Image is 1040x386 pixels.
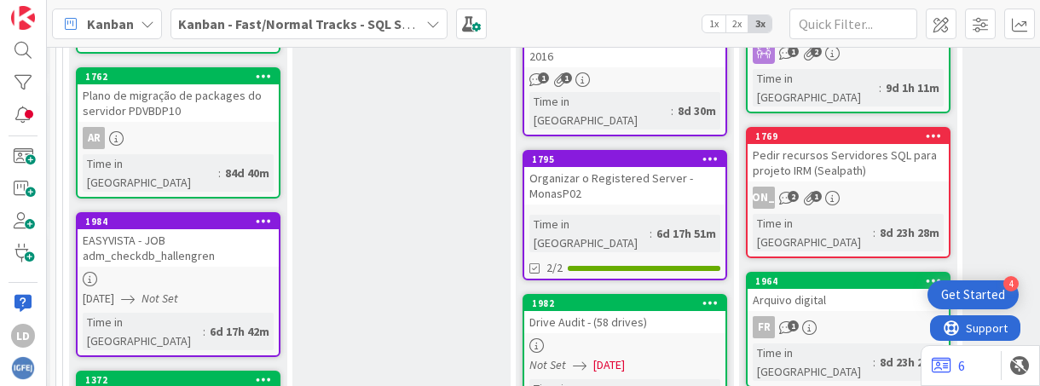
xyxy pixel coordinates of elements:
[76,67,280,199] a: 1762Plano de migração de packages do servidor PDVBDP10ARTime in [GEOGRAPHIC_DATA]:84d 40m
[532,153,725,165] div: 1795
[532,297,725,309] div: 1982
[203,322,205,341] span: :
[85,216,279,228] div: 1984
[524,152,725,167] div: 1795
[83,290,114,308] span: [DATE]
[36,3,78,23] span: Support
[524,152,725,205] div: 1795Organizar o Registered Server - MonasP02
[748,274,949,289] div: 1964
[652,224,720,243] div: 6d 17h 51m
[529,357,566,372] i: Not Set
[873,353,875,372] span: :
[78,69,279,122] div: 1762Plano de migração de packages do servidor PDVBDP10
[83,154,218,192] div: Time in [GEOGRAPHIC_DATA]
[178,15,442,32] b: Kanban - Fast/Normal Tracks - SQL SERVER
[811,46,822,57] span: 2
[650,224,652,243] span: :
[87,14,134,34] span: Kanban
[78,214,279,267] div: 1984EASYVISTA - JOB adm_checkdb_hallengren
[524,167,725,205] div: Organizar o Registered Server - MonasP02
[78,229,279,267] div: EASYVISTA - JOB adm_checkdb_hallengren
[748,316,949,338] div: FR
[748,15,771,32] span: 3x
[11,324,35,348] div: LD
[788,320,799,331] span: 1
[932,355,965,376] a: 6
[85,71,279,83] div: 1762
[788,46,799,57] span: 1
[218,164,221,182] span: :
[83,127,105,149] div: AR
[11,356,35,380] img: avatar
[725,15,748,32] span: 2x
[673,101,720,120] div: 8d 30m
[524,296,725,333] div: 1982Drive Audit - (58 drives)
[561,72,572,84] span: 1
[755,130,949,142] div: 1769
[755,275,949,287] div: 1964
[875,353,944,372] div: 8d 23h 25m
[746,127,950,258] a: 1769Pedir recursos Servidores SQL para projeto IRM (Sealpath)[PERSON_NAME]Time in [GEOGRAPHIC_DAT...
[748,129,949,144] div: 1769
[78,84,279,122] div: Plano de migração de packages do servidor PDVBDP10
[702,15,725,32] span: 1x
[753,316,775,338] div: FR
[221,164,274,182] div: 84d 40m
[593,356,625,374] span: [DATE]
[1003,276,1019,291] div: 4
[753,214,873,251] div: Time in [GEOGRAPHIC_DATA]
[538,72,549,84] span: 1
[788,191,799,202] span: 2
[753,187,775,209] div: [PERSON_NAME]
[748,274,949,311] div: 1964Arquivo digital
[748,144,949,181] div: Pedir recursos Servidores SQL para projeto IRM (Sealpath)
[748,129,949,181] div: 1769Pedir recursos Servidores SQL para projeto IRM (Sealpath)
[523,150,727,280] a: 1795Organizar o Registered Server - MonasP02Time in [GEOGRAPHIC_DATA]:6d 17h 51m2/2
[524,296,725,311] div: 1982
[85,374,279,386] div: 1372
[753,69,879,107] div: Time in [GEOGRAPHIC_DATA]
[76,212,280,357] a: 1984EASYVISTA - JOB adm_checkdb_hallengren[DATE]Not SetTime in [GEOGRAPHIC_DATA]:6d 17h 42m
[78,69,279,84] div: 1762
[205,322,274,341] div: 6d 17h 42m
[941,286,1005,303] div: Get Started
[753,343,873,381] div: Time in [GEOGRAPHIC_DATA]
[671,101,673,120] span: :
[78,127,279,149] div: AR
[881,78,944,97] div: 9d 1h 11m
[529,92,671,130] div: Time in [GEOGRAPHIC_DATA]
[524,311,725,333] div: Drive Audit - (58 drives)
[11,6,35,30] img: Visit kanbanzone.com
[529,215,650,252] div: Time in [GEOGRAPHIC_DATA]
[546,259,563,277] span: 2/2
[78,214,279,229] div: 1984
[83,313,203,350] div: Time in [GEOGRAPHIC_DATA]
[875,223,944,242] div: 8d 23h 28m
[927,280,1019,309] div: Open Get Started checklist, remaining modules: 4
[748,187,949,209] div: [PERSON_NAME]
[142,291,178,306] i: Not Set
[748,289,949,311] div: Arquivo digital
[879,78,881,97] span: :
[873,223,875,242] span: :
[789,9,917,39] input: Quick Filter...
[811,191,822,202] span: 1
